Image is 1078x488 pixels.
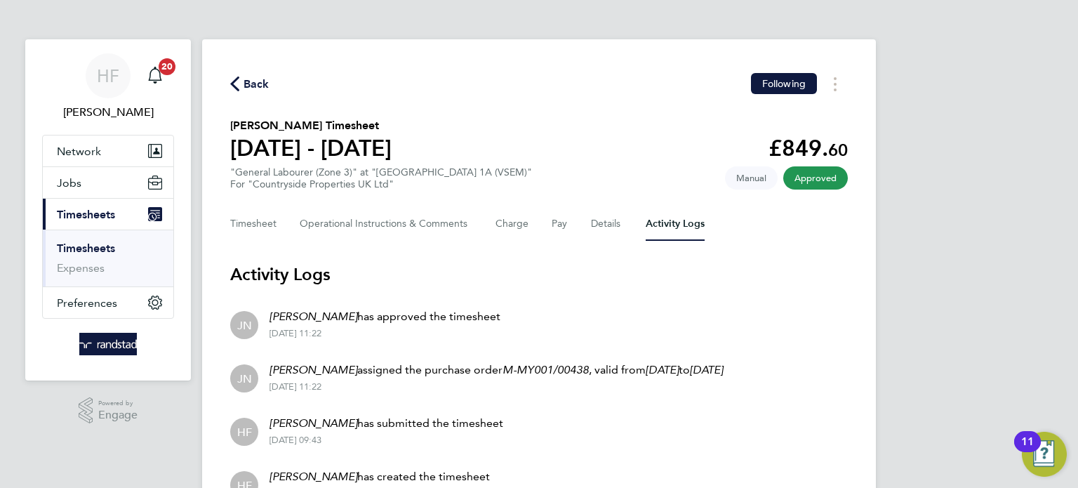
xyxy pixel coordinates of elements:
em: [PERSON_NAME] [269,416,357,430]
span: Powered by [98,397,138,409]
em: M-MY001/00438 [503,363,589,376]
span: This timesheet has been approved. [783,166,848,190]
div: [DATE] 11:22 [269,328,500,339]
span: Preferences [57,296,117,310]
a: Go to home page [42,333,174,355]
span: HF [237,424,252,440]
em: [PERSON_NAME] [269,470,357,483]
a: Timesheets [57,242,115,255]
a: 20 [141,53,169,98]
button: Details [591,207,623,241]
div: For "Countryside Properties UK Ltd" [230,178,532,190]
button: Back [230,75,269,93]
button: Following [751,73,817,94]
div: 11 [1021,442,1034,460]
span: This timesheet was manually created. [725,166,778,190]
a: HF[PERSON_NAME] [42,53,174,121]
h3: Activity Logs [230,263,848,286]
h1: [DATE] - [DATE] [230,134,392,162]
button: Charge [495,207,529,241]
app-decimal: £849. [768,135,848,161]
button: Pay [552,207,568,241]
p: has approved the timesheet [269,308,500,325]
img: randstad-logo-retina.png [79,333,138,355]
span: 20 [159,58,175,75]
button: Preferences [43,287,173,318]
button: Activity Logs [646,207,705,241]
span: 60 [828,140,848,160]
a: Powered byEngage [79,397,138,424]
span: Network [57,145,101,158]
button: Open Resource Center, 11 new notifications [1022,432,1067,477]
button: Jobs [43,167,173,198]
button: Timesheets Menu [823,73,848,95]
span: Following [762,77,806,90]
button: Timesheets [43,199,173,230]
span: HF [97,67,119,85]
div: [DATE] 11:22 [269,381,723,393]
p: assigned the purchase order , valid from to [269,362,723,378]
span: Timesheets [57,208,115,221]
div: [DATE] 09:43 [269,435,503,446]
span: Hollie Furby [42,104,174,121]
nav: Main navigation [25,39,191,381]
div: Joe Nelson [230,311,258,339]
p: has submitted the timesheet [269,415,503,432]
h2: [PERSON_NAME] Timesheet [230,117,392,134]
button: Timesheet [230,207,277,241]
em: [PERSON_NAME] [269,363,357,376]
span: Jobs [57,176,81,190]
p: has created the timesheet [269,468,490,485]
span: JN [237,371,252,386]
button: Operational Instructions & Comments [300,207,473,241]
span: Engage [98,409,138,421]
em: [DATE] [646,363,679,376]
span: Back [244,76,269,93]
div: Hollie Furby [230,418,258,446]
button: Network [43,136,173,166]
span: JN [237,317,252,333]
a: Expenses [57,261,105,275]
div: "General Labourer (Zone 3)" at "[GEOGRAPHIC_DATA] 1A (VSEM)" [230,166,532,190]
div: Joe Nelson [230,364,258,393]
em: [PERSON_NAME] [269,310,357,323]
em: [DATE] [690,363,723,376]
div: Timesheets [43,230,173,286]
